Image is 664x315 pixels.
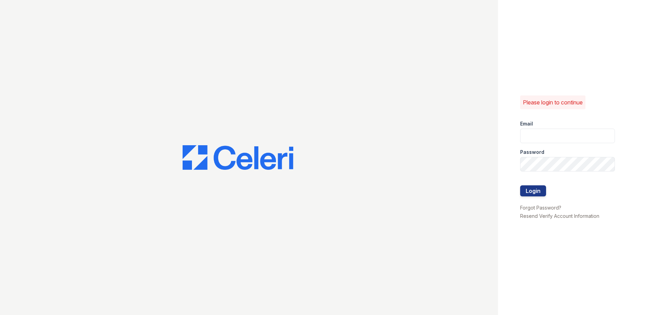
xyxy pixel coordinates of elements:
label: Password [520,149,544,156]
p: Please login to continue [523,98,583,106]
button: Login [520,185,546,196]
a: Resend Verify Account Information [520,213,599,219]
a: Forgot Password? [520,205,561,211]
img: CE_Logo_Blue-a8612792a0a2168367f1c8372b55b34899dd931a85d93a1a3d3e32e68fde9ad4.png [183,145,293,170]
label: Email [520,120,533,127]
